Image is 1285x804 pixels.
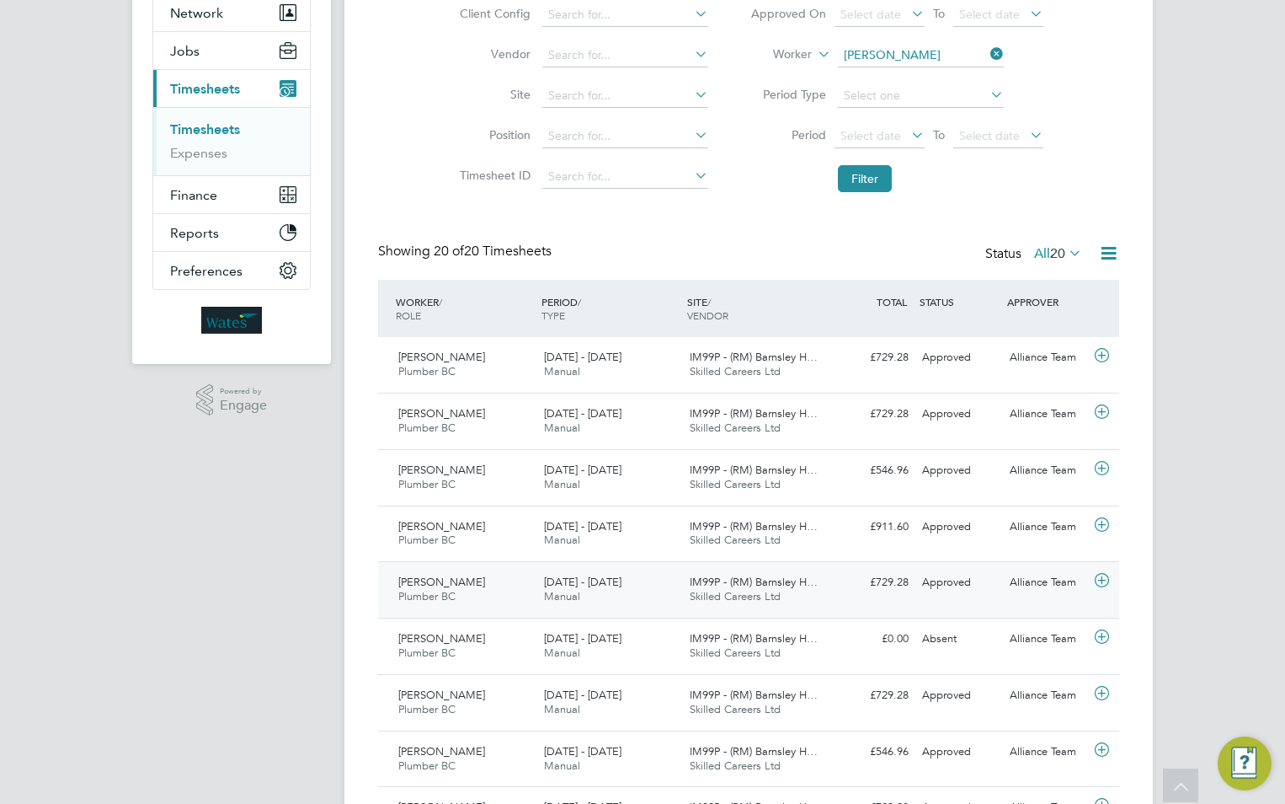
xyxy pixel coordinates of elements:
span: To [928,3,950,24]
span: Network [170,5,223,21]
input: Select one [838,84,1004,108]
span: To [928,124,950,146]
span: [PERSON_NAME] [398,744,485,758]
span: IM99P - (RM) Barnsley H… [690,350,818,364]
span: [PERSON_NAME] [398,350,485,364]
div: Approved [915,344,1003,372]
span: Manual [544,364,580,378]
span: [PERSON_NAME] [398,688,485,702]
div: £0.00 [828,625,915,653]
span: Plumber BC [398,533,456,547]
div: APPROVER [1003,287,1090,317]
label: Period Type [750,87,826,102]
div: Absent [915,625,1003,653]
span: Manual [544,421,580,435]
span: Skilled Careers Ltd [690,364,781,378]
span: TOTAL [877,295,907,308]
span: Plumber BC [398,646,456,660]
div: SITE [683,287,829,330]
button: Timesheets [153,70,310,107]
span: Skilled Careers Ltd [690,702,781,716]
div: Showing [378,243,555,260]
span: Skilled Careers Ltd [690,589,781,603]
label: Approved On [750,6,826,21]
button: Reports [153,214,310,251]
span: 20 [1050,245,1065,262]
span: Plumber BC [398,702,456,716]
div: Alliance Team [1003,513,1090,541]
span: Timesheets [170,81,240,97]
img: wates-logo-retina.png [201,307,262,334]
label: Worker [736,46,812,63]
span: Select date [959,128,1020,143]
span: / [707,295,711,308]
span: [PERSON_NAME] [398,406,485,421]
div: WORKER [392,287,537,330]
span: 20 of [434,243,464,260]
span: Skilled Careers Ltd [690,646,781,660]
div: STATUS [915,287,1003,317]
span: Manual [544,589,580,603]
span: ROLE [396,308,421,322]
span: Skilled Careers Ltd [690,477,781,491]
input: Search for... [542,84,708,108]
span: Engage [220,399,267,413]
a: Timesheets [170,121,240,137]
label: Period [750,127,826,142]
button: Preferences [153,252,310,289]
span: Plumber BC [398,421,456,435]
span: [DATE] - [DATE] [544,350,621,364]
input: Search for... [542,125,708,148]
a: Go to home page [152,307,311,334]
div: £729.28 [828,569,915,597]
span: Skilled Careers Ltd [690,533,781,547]
div: Timesheets [153,107,310,175]
span: [PERSON_NAME] [398,463,485,477]
span: Select date [959,7,1020,22]
span: Manual [544,533,580,547]
label: Client Config [455,6,531,21]
button: Finance [153,176,310,213]
span: Manual [544,702,580,716]
span: Finance [170,187,217,203]
div: Approved [915,513,1003,541]
span: IM99P - (RM) Barnsley H… [690,688,818,702]
div: £729.28 [828,400,915,428]
span: Reports [170,225,219,241]
span: / [439,295,442,308]
span: Manual [544,477,580,491]
span: Plumber BC [398,364,456,378]
label: Timesheet ID [455,168,531,183]
div: Alliance Team [1003,569,1090,597]
button: Jobs [153,32,310,69]
div: PERIOD [537,287,683,330]
div: Approved [915,738,1003,766]
span: Plumber BC [398,589,456,603]
span: [DATE] - [DATE] [544,688,621,702]
span: [PERSON_NAME] [398,519,485,533]
span: Manual [544,646,580,660]
span: IM99P - (RM) Barnsley H… [690,631,818,646]
span: Select date [840,7,901,22]
span: [DATE] - [DATE] [544,406,621,421]
div: £729.28 [828,682,915,710]
div: £546.96 [828,738,915,766]
span: Plumber BC [398,758,456,773]
div: Approved [915,569,1003,597]
div: Alliance Team [1003,625,1090,653]
span: [PERSON_NAME] [398,631,485,646]
span: IM99P - (RM) Barnsley H… [690,519,818,533]
span: Plumber BC [398,477,456,491]
label: Vendor [455,46,531,62]
input: Search for... [542,3,708,27]
span: Preferences [170,263,243,279]
div: Alliance Team [1003,457,1090,485]
span: [DATE] - [DATE] [544,631,621,646]
span: Skilled Careers Ltd [690,758,781,773]
div: Approved [915,457,1003,485]
label: All [1034,245,1082,262]
span: [DATE] - [DATE] [544,744,621,758]
div: Alliance Team [1003,682,1090,710]
div: Alliance Team [1003,344,1090,372]
span: Jobs [170,43,200,59]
